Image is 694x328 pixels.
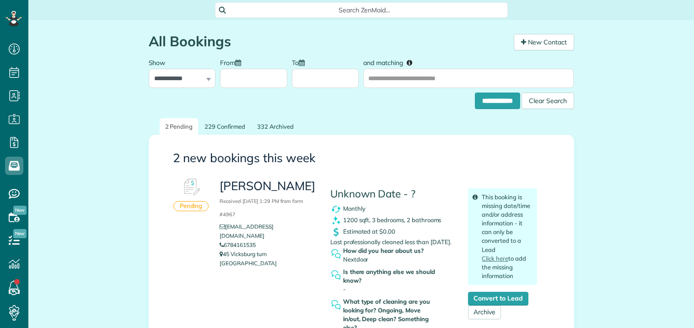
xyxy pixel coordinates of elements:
[330,188,455,200] h4: Unknown Date - ?
[363,54,419,71] label: and matching
[330,269,342,281] img: question_symbol_icon-fa7b350da2b2fea416cef77984ae4cf4944ea5ab9e3d5925827a5d6b7129d3f6.png
[149,34,507,49] h1: All Bookings
[330,215,342,226] img: clean_symbol_icon-dd072f8366c07ea3eb8378bb991ecd12595f4b76d916a6f83395f9468ae6ecae.png
[13,206,27,215] span: New
[514,34,574,50] a: New Contact
[173,152,550,165] h3: 2 new bookings this week
[343,285,346,293] span: -
[199,118,251,135] a: 229 Confirmed
[252,118,300,135] a: 332 Archived
[468,188,537,285] div: This booking is missing date/time and/or address information - it can only be converted to a Lead...
[173,201,209,211] div: Pending
[220,223,273,239] a: [EMAIL_ADDRESS][DOMAIN_NAME]
[468,292,528,306] a: Convert to Lead
[330,203,342,215] img: recurrence_symbol_icon-7cc721a9f4fb8f7b0289d3d97f09a2e367b638918f1a67e51b1e7d8abe5fb8d8.png
[178,174,205,201] img: Booking #610889
[482,255,508,262] a: Click here
[220,241,256,248] a: 6784161535
[343,268,436,285] strong: Is there anything else we should know?
[343,246,436,255] strong: How did you hear about us?
[160,118,199,135] a: 2 Pending
[522,94,574,101] a: Clear Search
[220,54,246,71] label: From
[220,250,316,268] p: 45 Vicksburg turn [GEOGRAPHIC_DATA]
[468,306,501,319] a: Archive
[330,248,342,260] img: question_symbol_icon-fa7b350da2b2fea416cef77984ae4cf4944ea5ab9e3d5925827a5d6b7129d3f6.png
[330,226,342,238] img: dollar_symbol_icon-bd8a6898b2649ec353a9eba708ae97d8d7348bddd7d2aed9b7e4bf5abd9f4af5.png
[343,256,369,263] span: Nextdoor
[13,229,27,238] span: New
[343,205,366,212] span: Monthly
[220,198,303,218] small: Received [DATE] 1:29 PM from form #4967
[330,299,342,311] img: question_symbol_icon-fa7b350da2b2fea416cef77984ae4cf4944ea5ab9e3d5925827a5d6b7129d3f6.png
[522,93,574,109] div: Clear Search
[292,54,309,71] label: To
[343,216,441,224] span: 1200 sqft, 3 bedrooms, 2 bathrooms
[220,180,316,219] h3: [PERSON_NAME]
[343,228,395,235] span: Estimated at $0.00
